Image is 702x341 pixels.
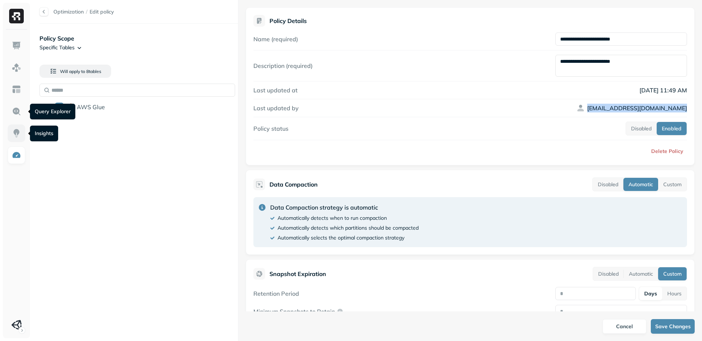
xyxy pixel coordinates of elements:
label: Policy status [253,125,288,132]
img: Assets [12,63,21,72]
nav: breadcrumb [53,8,114,15]
button: Delete Policy [645,145,687,158]
p: Policy Scope [39,34,238,43]
a: Optimization [53,8,84,15]
img: Dashboard [12,41,21,50]
img: Unity [11,320,22,330]
div: AWS GlueAWS Glue [42,101,235,113]
button: Custom [658,178,687,191]
img: Query Explorer [12,107,21,116]
p: Data Compaction strategy is automatic [270,203,419,212]
label: Last updated by [253,104,299,112]
p: Data Compaction [269,180,318,189]
label: Name (required) [253,35,298,43]
button: Custom [658,267,687,280]
button: Save Changes [651,319,695,334]
button: Will apply to 8tables [39,65,111,78]
p: Automatically detects which partitions should be compacted [278,225,419,231]
label: Last updated at [253,87,298,94]
button: Hours [662,287,687,300]
button: AWS Glue [55,103,64,111]
img: Ryft [9,9,24,23]
button: Automatic [623,178,658,191]
p: Snapshot Expiration [269,269,326,278]
p: Policy Details [269,17,307,24]
p: Automatically detects when to run compaction [278,215,387,222]
button: Disabled [593,178,623,191]
p: [EMAIL_ADDRESS][DOMAIN_NAME] [587,104,687,112]
p: [DATE] 11:49 AM [555,86,687,95]
div: Insights [30,126,58,141]
img: Optimization [12,150,21,160]
button: Disabled [593,267,624,280]
button: Automatic [624,267,658,280]
label: Description (required) [253,62,313,69]
button: Cancel [603,319,646,334]
p: Specific Tables [39,44,75,51]
p: / [86,8,87,15]
p: Minimum Snapshots to Retain [253,308,335,315]
button: Days [639,287,662,300]
button: Disabled [626,122,657,135]
span: 8 table s [85,69,101,74]
p: Automatically selects the optimal compaction strategy [278,234,404,241]
span: Will apply to [60,69,85,74]
span: Edit policy [90,8,114,15]
img: Asset Explorer [12,85,21,94]
label: Retention Period [253,290,299,297]
div: Query Explorer [30,104,75,119]
p: AWS Glue [77,103,105,111]
button: Enabled [657,122,687,135]
img: Insights [12,129,21,138]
